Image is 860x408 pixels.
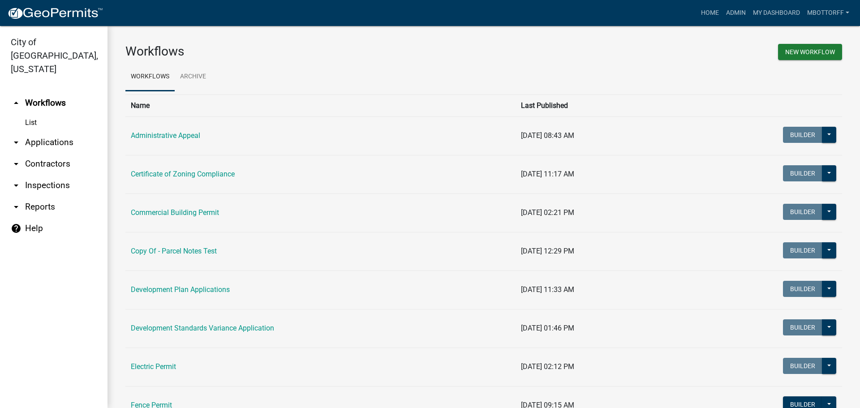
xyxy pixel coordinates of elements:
[804,4,853,21] a: Mbottorff
[697,4,722,21] a: Home
[131,362,176,371] a: Electric Permit
[125,94,516,116] th: Name
[521,324,574,332] span: [DATE] 01:46 PM
[131,131,200,140] a: Administrative Appeal
[11,223,21,234] i: help
[131,170,235,178] a: Certificate of Zoning Compliance
[125,44,477,59] h3: Workflows
[175,63,211,91] a: Archive
[521,170,574,178] span: [DATE] 11:17 AM
[131,285,230,294] a: Development Plan Applications
[11,98,21,108] i: arrow_drop_up
[521,208,574,217] span: [DATE] 02:21 PM
[11,202,21,212] i: arrow_drop_down
[131,324,274,332] a: Development Standards Variance Application
[521,131,574,140] span: [DATE] 08:43 AM
[783,127,822,143] button: Builder
[131,208,219,217] a: Commercial Building Permit
[521,362,574,371] span: [DATE] 02:12 PM
[783,358,822,374] button: Builder
[722,4,749,21] a: Admin
[11,137,21,148] i: arrow_drop_down
[778,44,842,60] button: New Workflow
[521,285,574,294] span: [DATE] 11:33 AM
[11,180,21,191] i: arrow_drop_down
[783,281,822,297] button: Builder
[783,242,822,258] button: Builder
[783,204,822,220] button: Builder
[125,63,175,91] a: Workflows
[521,247,574,255] span: [DATE] 12:29 PM
[783,319,822,335] button: Builder
[11,159,21,169] i: arrow_drop_down
[783,165,822,181] button: Builder
[516,94,678,116] th: Last Published
[749,4,804,21] a: My Dashboard
[131,247,217,255] a: Copy Of - Parcel Notes Test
